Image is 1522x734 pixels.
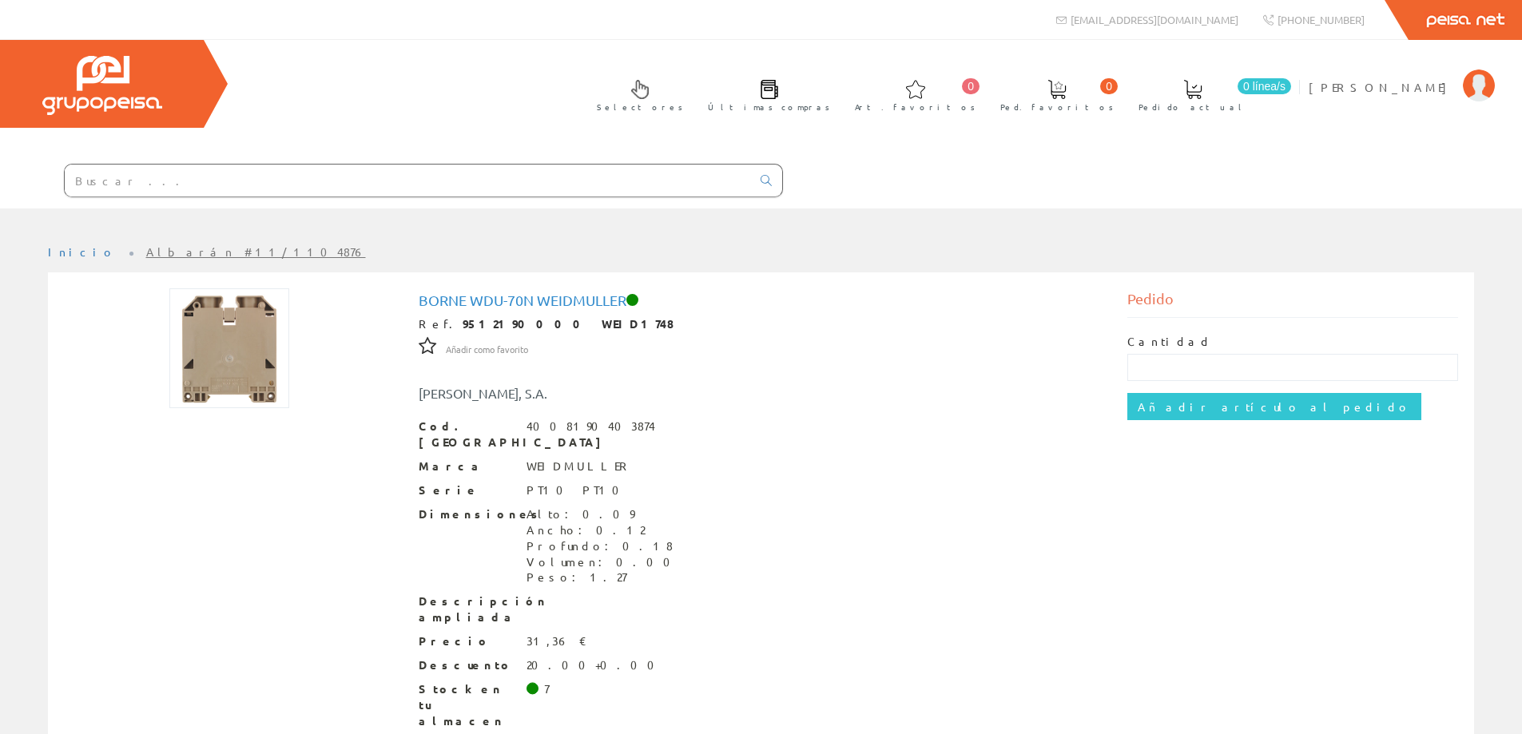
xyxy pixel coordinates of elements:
[1000,99,1114,115] span: Ped. favoritos
[527,554,680,570] div: Volumen: 0.00
[855,99,976,115] span: Art. favoritos
[527,419,655,434] div: 4008190403874
[527,657,664,673] div: 20.00+0.00
[419,633,515,649] span: Precio
[527,458,633,474] div: WEIDMULLER
[419,419,515,450] span: Cod. [GEOGRAPHIC_DATA]
[419,482,515,498] span: Serie
[708,99,830,115] span: Últimas compras
[1127,288,1458,318] div: Pedido
[169,288,289,408] img: Foto artículo Borne Wdu-70n Weidmuller (150x150)
[597,99,683,115] span: Selectores
[48,244,116,259] a: Inicio
[527,522,680,538] div: Ancho: 0.12
[419,681,515,729] span: Stock en tu almacen
[1278,13,1365,26] span: [PHONE_NUMBER]
[419,458,515,474] span: Marca
[1309,66,1495,81] a: [PERSON_NAME]
[581,66,691,121] a: Selectores
[65,165,751,196] input: Buscar ...
[419,593,515,625] span: Descripción ampliada
[407,384,821,403] div: [PERSON_NAME], S.A.
[962,78,980,94] span: 0
[1127,334,1212,350] label: Cantidad
[446,343,528,356] span: Añadir como favorito
[1071,13,1238,26] span: [EMAIL_ADDRESS][DOMAIN_NAME]
[419,316,1104,332] div: Ref.
[1127,393,1421,420] input: Añadir artículo al pedido
[1238,78,1291,94] span: 0 línea/s
[146,244,366,259] a: Albarán #11/1104876
[527,482,629,498] div: PT10 PT10
[544,681,549,697] div: 7
[527,633,587,649] div: 31,36 €
[1139,99,1247,115] span: Pedido actual
[527,538,680,554] div: Profundo: 0.18
[463,316,674,331] strong: 9512190000 WEID1748
[419,506,515,522] span: Dimensiones
[1100,78,1118,94] span: 0
[527,569,680,585] div: Peso: 1.27
[446,341,528,355] a: Añadir como favorito
[419,657,515,673] span: Descuento
[1309,79,1455,95] span: [PERSON_NAME]
[692,66,838,121] a: Últimas compras
[527,506,680,522] div: Alto: 0.09
[419,292,1104,308] h1: Borne Wdu-70n Weidmuller
[42,56,162,115] img: Grupo Peisa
